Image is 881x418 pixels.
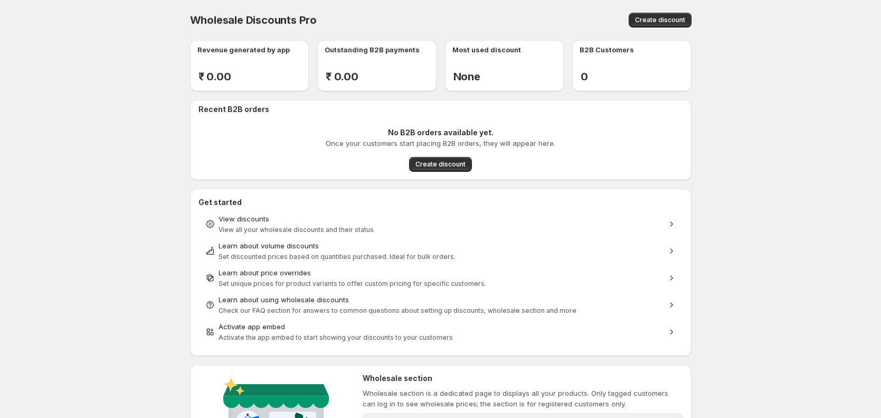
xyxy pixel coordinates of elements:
[198,70,309,83] h2: ₹ 0.00
[452,44,521,55] p: Most used discount
[388,127,494,138] p: No B2B orders available yet.
[580,44,634,55] p: B2B Customers
[409,157,472,172] button: Create discount
[629,13,691,27] button: Create discount
[197,44,290,55] p: Revenue generated by app
[326,70,437,83] h2: ₹ 0.00
[219,294,663,305] div: Learn about using wholesale discounts
[219,321,663,332] div: Activate app embed
[219,333,453,341] span: Activate the app embed to start showing your discounts to your customers
[219,253,456,261] span: Set discounted prices based on quantities purchased. Ideal for bulk orders.
[219,267,663,278] div: Learn about price overrides
[581,70,691,83] h2: 0
[635,16,685,24] span: Create discount
[326,138,555,148] p: Once your customers start placing B2B orders, they will appear here.
[219,226,374,234] span: View all your wholesale discounts and their status
[363,373,683,384] h2: Wholesale section
[325,44,420,55] p: Outstanding B2B payments
[198,197,683,208] h2: Get started
[219,306,576,314] span: Check our FAQ section for answers to common questions about setting up discounts, wholesale secti...
[415,160,466,169] span: Create discount
[363,388,683,409] p: Wholesale section is a dedicated page to displays all your products. Only tagged customers can lo...
[453,70,564,83] h2: None
[219,280,486,287] span: Set unique prices for product variants to offer custom pricing for specific customers.
[219,240,663,251] div: Learn about volume discounts
[198,104,687,115] h2: Recent B2B orders
[219,213,663,224] div: View discounts
[190,14,317,26] span: Wholesale Discounts Pro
